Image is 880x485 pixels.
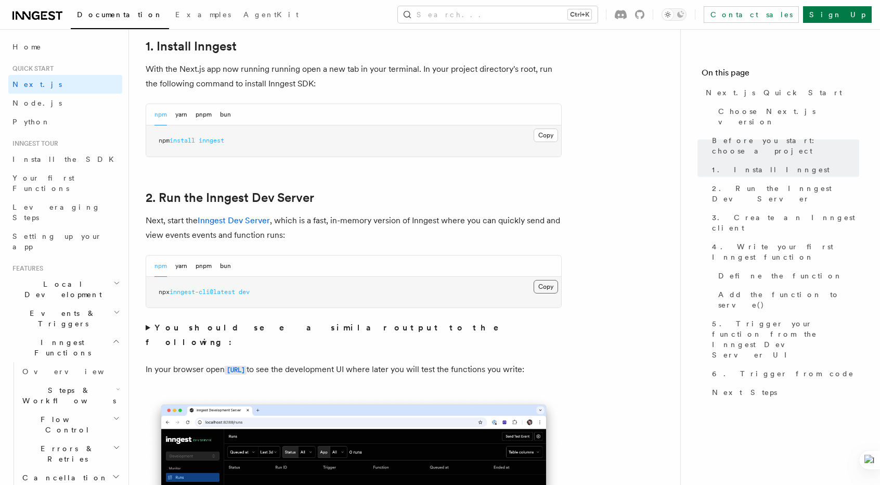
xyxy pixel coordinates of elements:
[712,368,854,379] span: 6. Trigger from code
[169,3,237,28] a: Examples
[8,65,54,73] span: Quick start
[8,337,112,358] span: Inngest Functions
[8,279,113,300] span: Local Development
[8,227,122,256] a: Setting up your app
[803,6,872,23] a: Sign Up
[708,237,859,266] a: 4. Write your first Inngest function
[18,362,122,381] a: Overview
[18,414,113,435] span: Flow Control
[196,104,212,125] button: pnpm
[12,42,42,52] span: Home
[18,385,116,406] span: Steps & Workflows
[706,87,842,98] span: Next.js Quick Start
[712,387,777,398] span: Next Steps
[18,443,113,464] span: Errors & Retries
[568,9,591,20] kbd: Ctrl+K
[154,256,167,277] button: npm
[8,94,122,112] a: Node.js
[708,160,859,179] a: 1. Install Inngest
[8,275,122,304] button: Local Development
[225,366,247,375] code: [URL]
[198,215,270,225] a: Inngest Dev Server
[718,106,859,127] span: Choose Next.js version
[534,280,558,293] button: Copy
[8,139,58,148] span: Inngest tour
[708,208,859,237] a: 3. Create an Inngest client
[71,3,169,29] a: Documentation
[12,174,74,193] span: Your first Functions
[154,104,167,125] button: npm
[708,364,859,383] a: 6. Trigger from code
[146,321,562,350] summary: You should see a similar output to the following:
[12,118,50,126] span: Python
[712,135,859,156] span: Before you start: choose a project
[708,131,859,160] a: Before you start: choose a project
[22,367,130,376] span: Overview
[714,266,859,285] a: Define the function
[243,10,299,19] span: AgentKit
[175,104,187,125] button: yarn
[170,288,235,296] span: inngest-cli@latest
[146,62,562,91] p: With the Next.js app now running running open a new tab in your terminal. In your project directo...
[718,289,859,310] span: Add the function to serve()
[8,150,122,169] a: Install the SDK
[159,288,170,296] span: npx
[398,6,598,23] button: Search...Ctrl+K
[8,169,122,198] a: Your first Functions
[8,308,113,329] span: Events & Triggers
[704,6,799,23] a: Contact sales
[712,164,830,175] span: 1. Install Inngest
[196,256,212,277] button: pnpm
[175,256,187,277] button: yarn
[237,3,305,28] a: AgentKit
[534,129,558,142] button: Copy
[8,198,122,227] a: Leveraging Steps
[702,67,859,83] h4: On this page
[77,10,163,19] span: Documentation
[714,285,859,314] a: Add the function to serve()
[12,203,100,222] span: Leveraging Steps
[170,137,195,144] span: install
[18,410,122,439] button: Flow Control
[714,102,859,131] a: Choose Next.js version
[146,213,562,242] p: Next, start the , which is a fast, in-memory version of Inngest where you can quickly send and vi...
[12,232,102,251] span: Setting up your app
[712,183,859,204] span: 2. Run the Inngest Dev Server
[8,37,122,56] a: Home
[702,83,859,102] a: Next.js Quick Start
[18,439,122,468] button: Errors & Retries
[8,264,43,273] span: Features
[225,364,247,374] a: [URL]
[12,155,120,163] span: Install the SDK
[8,75,122,94] a: Next.js
[220,104,231,125] button: bun
[239,288,250,296] span: dev
[8,112,122,131] a: Python
[712,212,859,233] span: 3. Create an Inngest client
[708,383,859,402] a: Next Steps
[146,362,562,377] p: In your browser open to see the development UI where later you will test the functions you write:
[712,318,859,360] span: 5. Trigger your function from the Inngest Dev Server UI
[662,8,687,21] button: Toggle dark mode
[18,381,122,410] button: Steps & Workflows
[18,473,108,483] span: Cancellation
[712,241,859,262] span: 4. Write your first Inngest function
[220,256,231,277] button: bun
[8,333,122,362] button: Inngest Functions
[175,10,231,19] span: Examples
[708,179,859,208] a: 2. Run the Inngest Dev Server
[708,314,859,364] a: 5. Trigger your function from the Inngest Dev Server UI
[8,304,122,333] button: Events & Triggers
[12,80,62,88] span: Next.js
[146,190,314,205] a: 2. Run the Inngest Dev Server
[199,137,224,144] span: inngest
[159,137,170,144] span: npm
[146,39,237,54] a: 1. Install Inngest
[718,271,843,281] span: Define the function
[12,99,62,107] span: Node.js
[146,323,513,347] strong: You should see a similar output to the following:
